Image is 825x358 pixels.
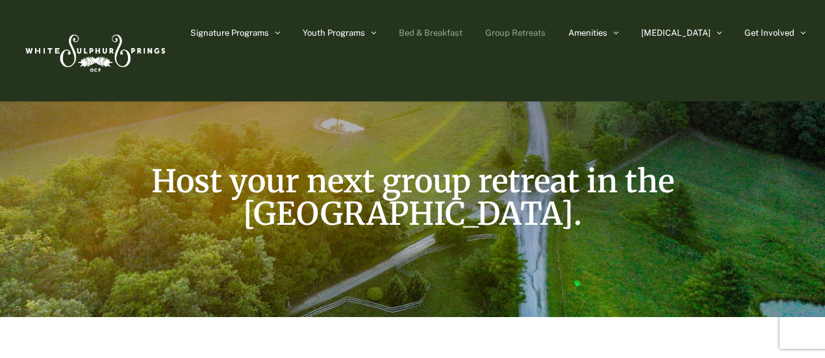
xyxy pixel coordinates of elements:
span: Group Retreats [485,29,546,37]
span: Get Involved [744,29,794,37]
span: Youth Programs [303,29,365,37]
span: Host your next group retreat in the [GEOGRAPHIC_DATA]. [151,162,674,233]
span: Amenities [568,29,607,37]
img: White Sulphur Springs Logo [19,20,169,81]
span: Bed & Breakfast [399,29,463,37]
span: Signature Programs [190,29,269,37]
span: [MEDICAL_DATA] [641,29,711,37]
